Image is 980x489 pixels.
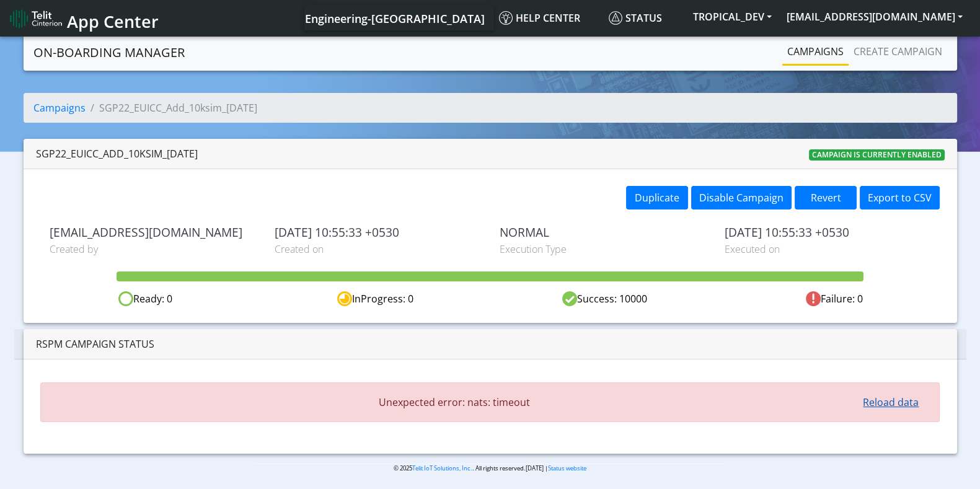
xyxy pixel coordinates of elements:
[604,6,686,30] a: Status
[337,291,352,306] img: in-progress.svg
[548,464,586,472] a: Status website
[691,186,792,209] button: Disable Campaign
[609,11,662,25] span: Status
[86,100,257,115] li: SGP22_EUICC_Add_10ksim_[DATE]
[260,291,490,307] div: InProgress: 0
[275,242,481,257] span: Created on
[490,291,720,307] div: Success: 10000
[36,337,154,351] span: RSPM Campaign Status
[724,242,930,257] span: Executed on
[806,291,821,306] img: fail.svg
[33,101,86,115] a: Campaigns
[782,39,849,64] a: Campaigns
[809,149,945,161] span: Campaign is currently enabled
[724,225,930,239] span: [DATE] 10:55:33 +0530
[254,464,726,473] p: © 2025 . All rights reserved.[DATE] |
[33,40,185,65] a: On-Boarding Manager
[24,93,957,133] nav: breadcrumb
[36,146,198,161] div: SGP22_EUICC_Add_10ksim_[DATE]
[779,6,970,28] button: [EMAIL_ADDRESS][DOMAIN_NAME]
[412,464,472,472] a: Telit IoT Solutions, Inc.
[626,186,688,209] button: Duplicate
[499,11,513,25] img: knowledge.svg
[305,11,485,26] span: Engineering-[GEOGRAPHIC_DATA]
[500,242,706,257] span: Execution Type
[494,6,604,30] a: Help center
[795,186,857,209] button: Revert
[499,11,580,25] span: Help center
[304,6,484,30] a: Your current platform instance
[10,9,62,29] img: logo-telit-cinterion-gw-new.png
[118,291,133,306] img: ready.svg
[275,225,481,239] span: [DATE] 10:55:33 +0530
[849,39,947,64] a: Create campaign
[609,11,622,25] img: status.svg
[500,225,706,239] span: NORMAL
[50,225,256,239] span: [EMAIL_ADDRESS][DOMAIN_NAME]
[562,291,577,306] img: success.svg
[720,291,949,307] div: Failure: 0
[50,242,256,257] span: Created by
[67,10,159,33] span: App Center
[53,395,855,410] span: Unexpected error: nats: timeout
[31,291,260,307] div: Ready: 0
[10,5,157,32] a: App Center
[855,390,927,414] button: Reload data
[686,6,779,28] button: TROPICAL_DEV
[860,186,940,209] button: Export to CSV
